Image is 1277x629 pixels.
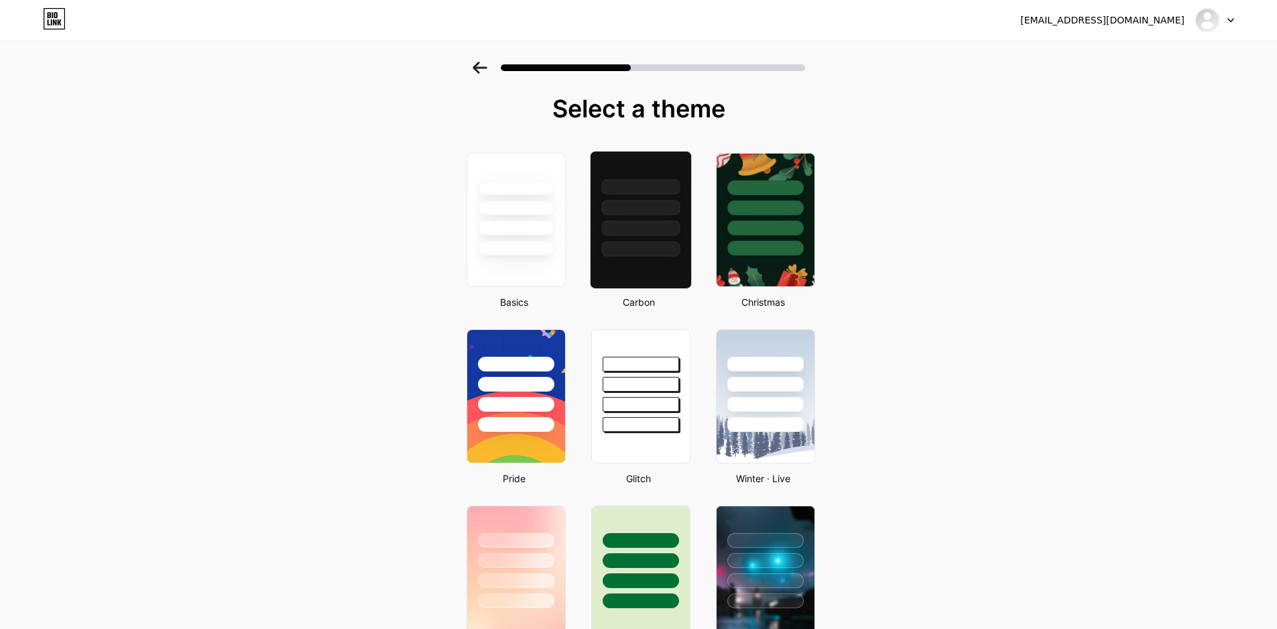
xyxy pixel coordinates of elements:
div: Basics [463,295,566,309]
div: Pride [463,471,566,485]
div: Select a theme [461,95,816,122]
img: Ali [1195,7,1220,33]
div: [EMAIL_ADDRESS][DOMAIN_NAME] [1020,13,1184,27]
div: Glitch [587,471,690,485]
div: Winter · Live [712,471,815,485]
div: Christmas [712,295,815,309]
div: Carbon [587,295,690,309]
